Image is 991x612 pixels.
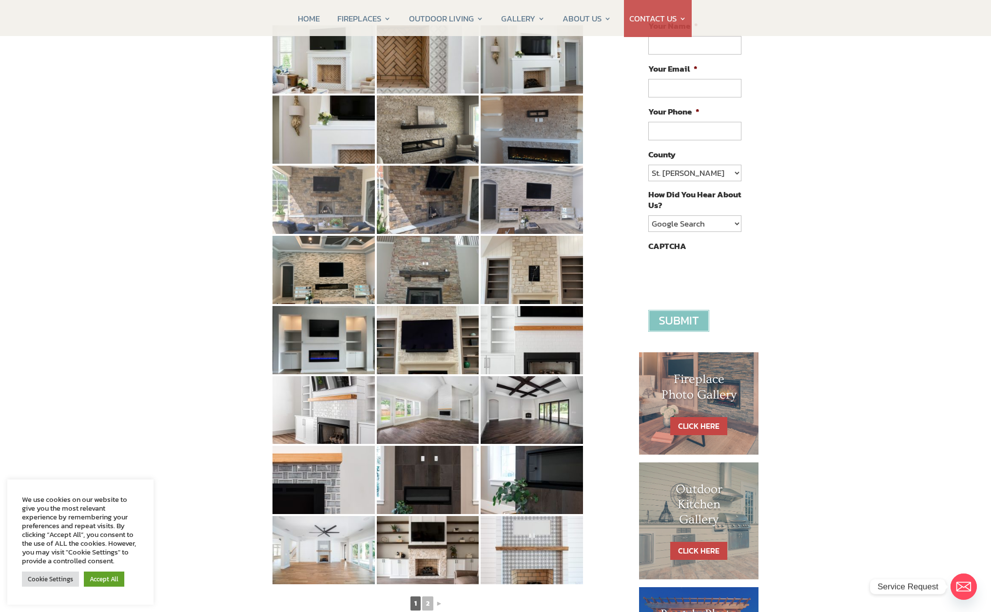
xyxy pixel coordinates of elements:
[377,306,479,374] img: 14
[481,166,583,234] img: 9
[410,596,421,611] span: 1
[377,96,479,164] img: 5
[481,96,583,164] img: 6
[422,596,433,611] a: 2
[648,310,709,332] input: Submit
[951,574,977,600] a: Email
[377,376,479,444] img: 17
[377,446,479,514] img: 20
[481,446,583,514] img: 21
[272,376,375,444] img: 16
[481,306,583,374] img: 15
[659,372,739,407] h1: Fireplace Photo Gallery
[272,306,375,374] img: 13
[377,25,479,94] img: 2
[648,106,700,117] label: Your Phone
[272,96,375,164] img: 4
[481,236,583,304] img: 12
[659,482,739,533] h1: Outdoor Kitchen Gallery
[648,63,698,74] label: Your Email
[84,572,124,587] a: Accept All
[377,236,479,304] img: 11
[648,256,797,294] iframe: reCAPTCHA
[481,25,583,94] img: 3
[272,446,375,514] img: 19
[481,376,583,444] img: 18
[272,166,375,234] img: 7
[22,495,139,565] div: We use cookies on our website to give you the most relevant experience by remembering your prefer...
[272,236,375,304] img: 10
[648,149,676,160] label: County
[272,516,375,584] img: 22
[670,417,727,435] a: CLICK HERE
[648,189,741,210] label: How Did You Hear About Us?
[435,597,444,610] a: ►
[481,516,583,584] img: 24
[377,166,479,234] img: 8
[22,572,79,587] a: Cookie Settings
[648,241,686,251] label: CAPTCHA
[377,516,479,584] img: 23
[670,542,727,560] a: CLICK HERE
[272,25,375,94] img: 1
